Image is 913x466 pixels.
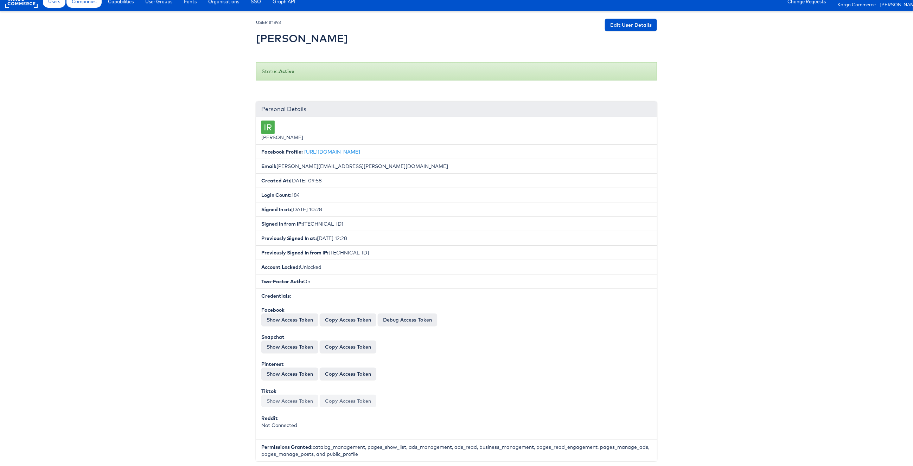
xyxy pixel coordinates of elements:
button: Copy Access Token [320,313,376,326]
li: [TECHNICAL_ID] [256,216,657,231]
b: Signed In at: [261,206,291,213]
li: [DATE] 10:28 [256,202,657,217]
div: Status: [256,62,657,80]
h2: [PERSON_NAME] [256,33,348,44]
b: Two-Factor Auth: [261,278,303,285]
li: [DATE] 12:28 [256,231,657,246]
li: [DATE] 09:58 [256,173,657,188]
a: [URL][DOMAIN_NAME] [304,149,360,155]
div: IR [261,121,275,134]
div: Not Connected [261,415,652,429]
b: Tiktok [261,388,276,394]
button: Copy Access Token [320,341,376,353]
b: Previously Signed In from IP: [261,250,328,256]
b: Pinterest [261,361,284,367]
b: Account Locked: [261,264,300,270]
div: Personal Details [256,102,657,117]
li: catalog_management, pages_show_list, ads_management, ads_read, business_management, pages_read_en... [256,440,657,461]
b: Credentials [261,293,290,299]
b: Snapchat [261,334,285,340]
button: Show Access Token [261,395,318,407]
button: Copy Access Token [320,368,376,380]
b: Permissions Granted: [261,444,313,450]
b: Previously Signed In at: [261,235,317,241]
b: Email: [261,163,276,169]
button: Show Access Token [261,368,318,380]
b: Active [279,68,294,75]
b: Login Count: [261,192,292,198]
button: Copy Access Token [320,395,376,407]
button: Show Access Token [261,313,318,326]
b: Signed In from IP: [261,221,303,227]
li: On [256,274,657,289]
li: : [256,289,657,440]
a: Debug Access Token [378,313,437,326]
li: Unlocked [256,260,657,274]
li: [TECHNICAL_ID] [256,245,657,260]
b: Created At: [261,177,290,184]
li: 184 [256,188,657,202]
b: Facebook [261,307,285,313]
a: Kargo Commerce - [PERSON_NAME] [837,1,908,9]
small: USER #1893 [256,20,281,25]
b: Reddit [261,415,278,421]
b: Facebook Profile: [261,149,303,155]
li: [PERSON_NAME][EMAIL_ADDRESS][PERSON_NAME][DOMAIN_NAME] [256,159,657,174]
button: Show Access Token [261,341,318,353]
li: [PERSON_NAME] [256,117,657,145]
a: Edit User Details [605,19,657,31]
